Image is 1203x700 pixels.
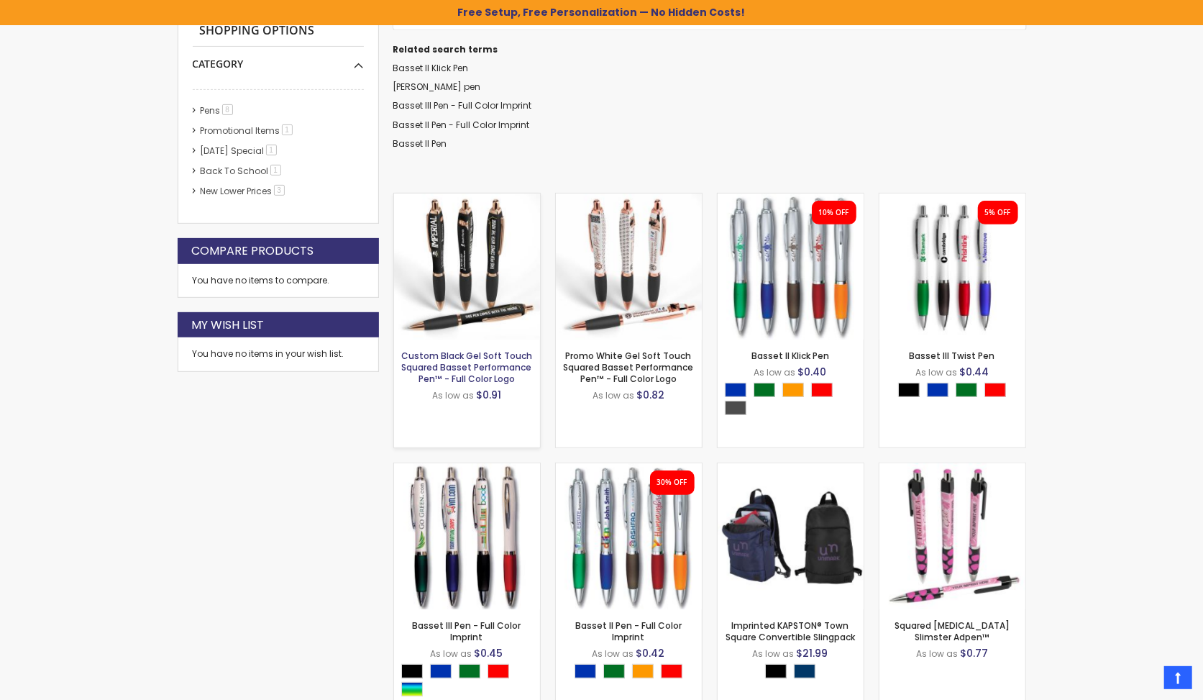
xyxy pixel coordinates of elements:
span: $0.44 [959,365,989,379]
a: Promotional Items1 [197,124,298,137]
a: Basset II Pen - Full Color Imprint [556,463,702,475]
div: Category [193,47,364,71]
div: Green [603,664,625,678]
div: Green [459,664,480,678]
span: $21.99 [797,646,828,660]
img: Basset II Pen - Full Color Imprint [556,463,702,609]
strong: Compare Products [192,243,314,259]
div: 10% OFF [819,208,849,218]
div: Black [898,383,920,397]
a: Basset III Pen - Full Color Imprint [394,463,540,475]
div: 30% OFF [657,478,687,488]
a: Basset II Pen - Full Color Imprint [393,119,530,131]
span: 3 [274,185,285,196]
div: Select A Color [898,383,1013,401]
div: 5% OFF [985,208,1011,218]
div: Red [661,664,682,678]
iframe: Reseñas de Clientes en Google [1084,661,1203,700]
a: [PERSON_NAME] pen [393,81,481,93]
div: Red [984,383,1006,397]
span: 1 [266,145,277,155]
div: Green [754,383,775,397]
img: Squared Breast Cancer Slimster Adpen™ [879,463,1025,609]
a: Promo White Gel Soft Touch Squared Basset Performance Pen™ - Full Color Logo [556,193,702,205]
span: $0.82 [636,388,664,402]
a: [DATE] Special1 [197,145,282,157]
img: Basset III Pen - Full Color Imprint [394,463,540,609]
span: $0.40 [798,365,827,379]
dt: Related search terms [393,44,1026,55]
a: Custom Black Gel Soft Touch Squared Basset Performance Pen™ - Full Color Logo [394,193,540,205]
a: Basset II Klick Pen [393,62,469,74]
a: Back To School1 [197,165,286,177]
a: Promo White Gel Soft Touch Squared Basset Performance Pen™ - Full Color Logo [564,350,694,385]
a: Imprinted KAPSTON® Town Square Convertible Slingpack [726,619,855,643]
a: New Lower Prices3 [197,185,290,197]
a: Basset III Pen - Full Color Imprint [393,99,532,112]
a: Basset II Klick Pen [751,350,829,362]
span: As low as [915,366,957,378]
a: Custom Black Gel Soft Touch Squared Basset Performance Pen™ - Full Color Logo [401,350,532,385]
div: Blue [430,664,452,678]
a: Pens8 [197,104,238,117]
span: As low as [593,647,634,660]
div: Select A Color [575,664,690,682]
span: $0.77 [960,646,988,660]
img: Promo White Gel Soft Touch Squared Basset Performance Pen™ - Full Color Logo [556,194,702,340]
a: Basset II Pen [393,137,447,150]
div: Red [811,383,833,397]
a: Basset III Twist Pen [879,193,1025,205]
div: Red [488,664,509,678]
div: Blue [725,383,746,397]
span: As low as [754,366,796,378]
div: Orange [632,664,654,678]
span: As low as [431,647,472,660]
span: $0.42 [636,646,665,660]
div: Orange [782,383,804,397]
div: Navy Blue [794,664,815,678]
span: 1 [270,165,281,176]
span: $0.45 [475,646,503,660]
span: As low as [593,389,634,401]
a: Basset III Pen - Full Color Imprint [413,619,521,643]
div: Smoke [725,401,746,415]
span: 1 [282,124,293,135]
img: Custom Black Gel Soft Touch Squared Basset Performance Pen™ - Full Color Logo [394,194,540,340]
span: As low as [753,647,795,660]
span: 8 [222,104,233,115]
a: Imprinted KAPSTON® Town Square Convertible Slingpack [718,463,864,475]
a: Basset II Pen - Full Color Imprint [575,619,682,643]
div: Black [765,664,787,678]
strong: My Wish List [192,317,265,333]
img: Basset II Klick Pen [718,194,864,340]
a: Basset II Klick Pen [718,193,864,205]
span: As low as [432,389,474,401]
div: Select A Color [765,664,823,682]
div: You have no items in your wish list. [193,348,364,360]
div: Black [401,664,423,678]
strong: Shopping Options [193,16,364,47]
div: Select A Color [725,383,864,419]
div: You have no items to compare. [178,264,379,298]
div: Blue [575,664,596,678]
a: Squared Breast Cancer Slimster Adpen™ [879,463,1025,475]
div: Green [956,383,977,397]
div: Select A Color [401,664,540,700]
div: Assorted [401,682,423,696]
a: Squared [MEDICAL_DATA] Slimster Adpen™ [895,619,1010,643]
span: $0.91 [476,388,501,402]
img: Basset III Twist Pen [879,194,1025,340]
img: Imprinted KAPSTON® Town Square Convertible Slingpack [718,463,864,609]
span: As low as [916,647,958,660]
a: Basset III Twist Pen [910,350,995,362]
div: Blue [927,383,948,397]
